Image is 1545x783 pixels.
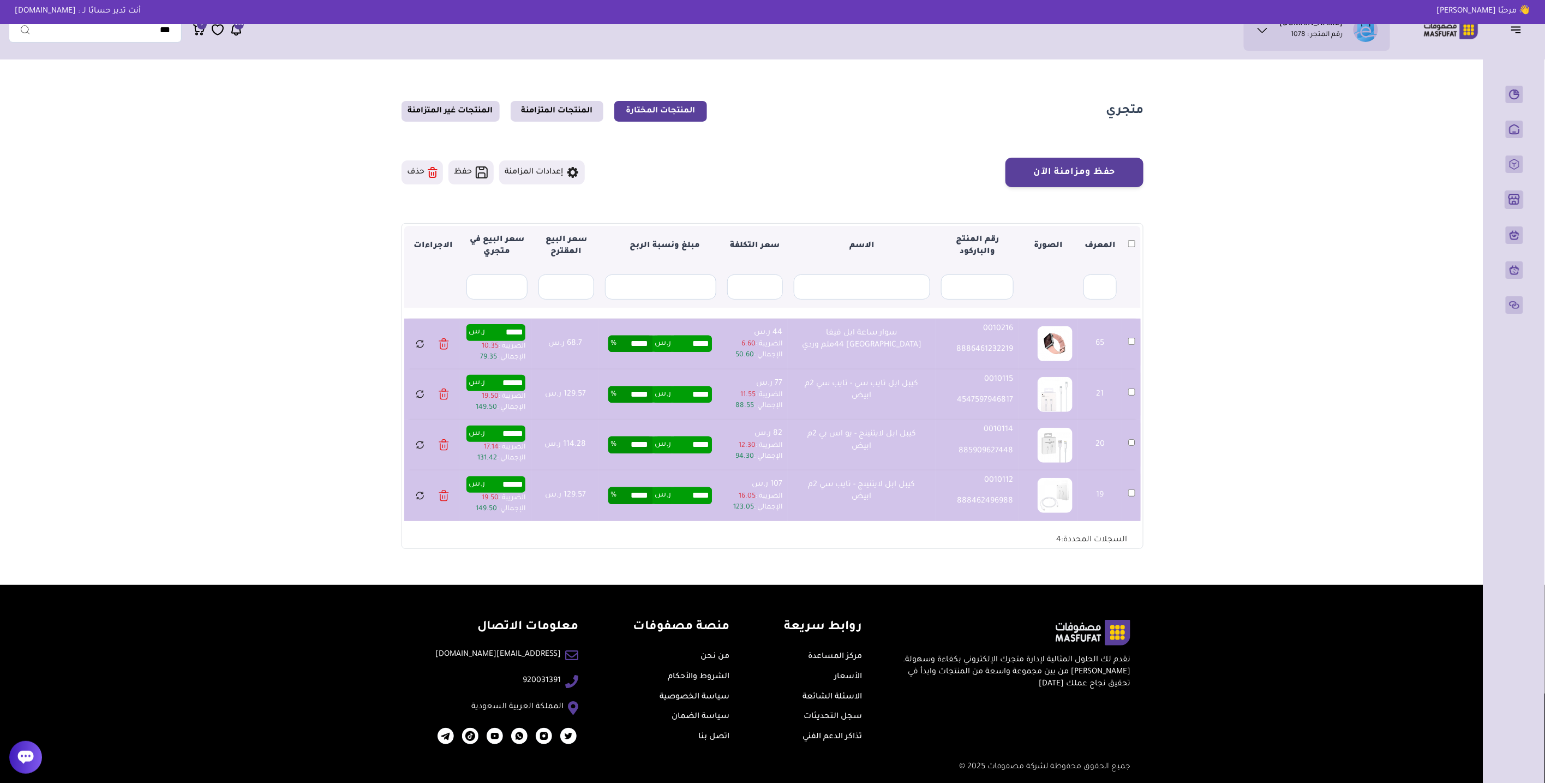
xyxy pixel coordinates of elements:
[532,470,598,521] td: 129.57 ر.س
[727,378,782,390] p: 77 ر.س
[655,336,671,352] span: ر.س
[476,505,497,513] span: 149.50
[739,493,756,500] span: 16.05
[614,101,707,122] a: المنتجات المختارة
[482,393,499,401] span: 19.50
[941,344,1014,356] p: 8886461232219
[466,504,525,515] p: الإجمالي :
[484,444,499,451] span: 17.14
[470,236,524,256] strong: سعر البيع في متجري
[698,733,729,742] a: اتصل بنا
[471,701,564,713] a: المملكة العربية السعودية
[1043,528,1141,546] div: السجلات المحددة:
[610,487,616,504] span: %
[532,420,598,470] td: 114.28 ر.س
[466,352,525,363] p: الإجمالي :
[741,340,756,348] span: 6.60
[956,236,999,256] strong: رقم المنتج والباركود
[802,428,922,453] p: كيبل ابل لايتنينج - يو اس بي 2م ابيض
[655,437,671,453] span: ر.س
[941,495,1014,507] p: 888462496988
[1078,369,1123,420] td: 21
[735,351,754,359] span: 50.60
[727,479,782,491] p: 107 ر.س
[1106,104,1143,119] h1: متجري
[941,395,1014,407] p: 4547597946817
[1038,428,1073,463] img: 202310101445-SJRcGZdoLaGU037u3uGhFonN4JycGIT3MHBi2rzV.jpg
[1354,17,1378,42] img: eShop.sa
[511,728,528,744] img: 2023-07-25-64c022301425f.png
[523,675,561,687] a: 920031391
[466,375,525,391] div: ر.س
[727,491,782,502] p: الضريبة :
[700,653,729,661] a: من نحن
[809,653,863,661] a: مركز المساعدة
[655,487,671,504] span: ر.س
[633,620,729,636] h4: منصة مصفوفات
[1005,158,1143,187] button: حفظ ومزامنة الآن
[466,324,525,340] div: ر.س
[482,494,499,502] span: 19.50
[727,390,782,401] p: الضريبة :
[941,445,1014,457] p: 885909627448
[610,336,616,352] span: %
[1078,319,1123,369] td: 65
[610,386,616,403] span: %
[438,728,454,744] img: 2023-12-25-6589b5437449c.png
[735,402,754,410] span: 88.55
[802,378,922,403] p: كيبل ابل تايب سي - تايب سي 2م ابيض
[1291,30,1343,41] p: رقم المتجر : 1078
[802,327,922,352] p: سوار ساعة ابل فيفا [GEOGRAPHIC_DATA] 44ملم وردي
[668,673,729,682] a: الشروط والأحكام
[1416,19,1486,40] img: Logo
[466,476,525,493] div: ر.س
[499,160,585,184] button: إعدادات المزامنة
[896,654,1130,691] p: نقدم لك الحلول المثالية لإدارة متجرك الإلكتروني بكفاءة وسهولة. [PERSON_NAME] من بين مجموعة واسعة ...
[785,620,863,636] h4: روابط سريعة
[466,402,525,413] p: الإجمالي :
[435,620,578,636] h4: معلومات الاتصال
[1034,242,1063,250] strong: الصورة
[414,242,453,250] strong: الاجراءات
[477,455,497,462] span: 131.42
[466,493,525,504] p: الضريبة :
[1056,536,1061,545] span: 4
[727,401,782,411] p: الإجمالي :
[672,713,729,721] a: سياسة الضمان
[462,728,478,744] img: 2025-03-25-67e2a7c3cad15.png
[193,23,206,37] a: 9
[621,242,700,250] strong: مبلغ ونسبة الربح
[941,374,1014,386] p: 0010115
[402,160,443,184] button: حذف
[511,101,603,122] a: المنتجات المتزامنة
[802,479,922,504] p: كيبل ابل لايتنينج - تايب سي 2م ابيض
[1078,470,1123,521] td: 19
[536,728,552,744] img: 2023-07-25-64c0221ed0464.png
[733,504,754,511] span: 123.05
[1078,420,1123,470] td: 20
[727,339,782,350] p: الضريبة :
[941,475,1014,487] p: 0010112
[1280,19,1343,30] h1: [DOMAIN_NAME]
[655,386,671,403] span: ر.س
[466,391,525,402] p: الضريبة :
[835,673,863,682] a: الأسعار
[560,728,577,744] img: 2023-07-25-64c0220d47a7b.png
[7,5,149,17] p: أنت تدير حسابًا لـ : [DOMAIN_NAME]
[415,762,1130,773] h6: جميع الحقوق محفوظة لشركة مصفوفات 2025 ©
[532,319,598,369] td: 68.7 ر.س
[1038,377,1073,412] img: 202310101445-i9D9UvexnceBV6nbobPCsWM6hrXe96PFCYATugq4.jpg
[849,242,875,250] strong: الاسم
[230,23,243,37] a: 433
[448,160,494,184] button: حفظ
[532,369,598,420] td: 129.57 ر.س
[804,713,863,721] a: سجل التحديثات
[727,451,782,462] p: الإجمالي :
[610,437,616,453] span: %
[1429,5,1538,17] p: 👋 مرحبًا [PERSON_NAME]
[1038,478,1073,513] img: 202310101445-irQDVZ5xefhuBjJORP7JvSPyX47KKdOAmXc0R4r5.jpg
[1085,242,1116,250] strong: المعرف
[941,424,1014,436] p: 0010114
[803,733,863,742] a: تذاكر الدعم الفني
[740,391,756,399] span: 11.55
